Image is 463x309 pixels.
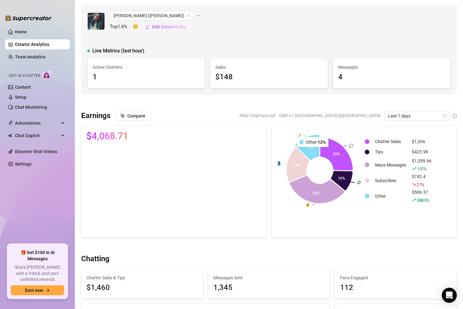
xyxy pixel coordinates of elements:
span: Live Metrics (last hour) [92,47,144,55]
span: 197 % [417,166,426,172]
span: Share [PERSON_NAME] with a friend, and earn unlimited rewards [11,264,64,283]
span: GMT+1 [GEOGRAPHIC_DATA]/[GEOGRAPHIC_DATA] [279,111,381,120]
text: 👤 [277,161,281,165]
span: Top 1.6 % [110,23,133,31]
a: Home [15,29,27,34]
img: logo-BBDzfeDw.svg [5,15,52,21]
span: Messages Sent [213,274,325,281]
a: Content [15,85,31,90]
button: Edit Creator's Bio [145,22,186,32]
span: Last 7 days [388,111,446,121]
div: 112 [340,282,451,294]
h3: Earnings [81,111,110,121]
h3: Chatting [81,254,110,264]
span: thunderbolt [8,121,13,126]
span: ellipsis [196,11,201,21]
span: After OnlyFans cut [239,111,275,120]
a: Team Analytics [15,54,46,59]
span: Active Chatters [93,64,200,71]
span: 3065 % [417,197,429,203]
span: arrow-right [46,288,50,292]
a: Setup [15,95,27,100]
span: Chat Copilot [15,131,59,141]
span: team [187,14,190,17]
span: fall [412,182,416,187]
span: Edit Creator's Bio [152,24,186,29]
td: Tips [373,147,409,157]
div: $1,359.96 [412,157,431,172]
div: $506.37 [412,189,431,204]
img: Chat Copilot [8,133,12,138]
td: Chatter Sales [373,137,409,147]
div: 4 [338,71,445,83]
span: Chatter Sales & Tips [86,274,198,281]
button: Earn nowarrow-right [11,285,64,295]
a: Settings [15,162,32,167]
span: Fans Engaged [340,274,451,281]
button: Compare [115,111,150,121]
span: rise [412,198,416,202]
div: $148 [215,71,322,83]
div: $1,036 [412,138,431,145]
img: Sally [88,13,105,30]
a: Discover Viral Videos [15,149,57,154]
div: 1,345 [213,282,325,294]
span: Earn now [25,288,43,293]
text: 📝 [297,133,301,138]
div: $423.98 [412,148,431,155]
td: Subscribes [373,173,409,188]
span: Automations [15,118,59,128]
td: Other [373,189,409,204]
span: calendar [443,114,446,118]
span: Compare [127,113,145,118]
span: block [120,113,125,118]
img: AI Chatter [43,70,52,79]
div: $742.4 [412,173,431,188]
text: 💸 [357,180,361,185]
span: 🎁 Get $100 in AI Messages [11,250,64,262]
span: info-circle [452,114,457,118]
text: 💬 [349,143,353,148]
span: Messages [338,64,445,71]
span: rise [412,167,416,171]
span: 21 % [417,182,424,187]
span: $1,460 [86,282,198,294]
div: 1 [93,71,200,83]
div: Open Intercom Messenger [442,288,457,303]
span: 🙂 [133,23,145,31]
a: Chat Monitoring [15,105,47,110]
span: Sally (sallyjanerain) [114,11,190,20]
a: Creator Analytics [15,39,65,49]
text: 💰 [305,202,310,207]
td: Mass Messages [373,157,409,172]
span: Sales [215,64,322,71]
span: edit [145,25,150,29]
span: Izzy AI Chatter [9,73,40,79]
span: $4,068.71 [86,131,128,141]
